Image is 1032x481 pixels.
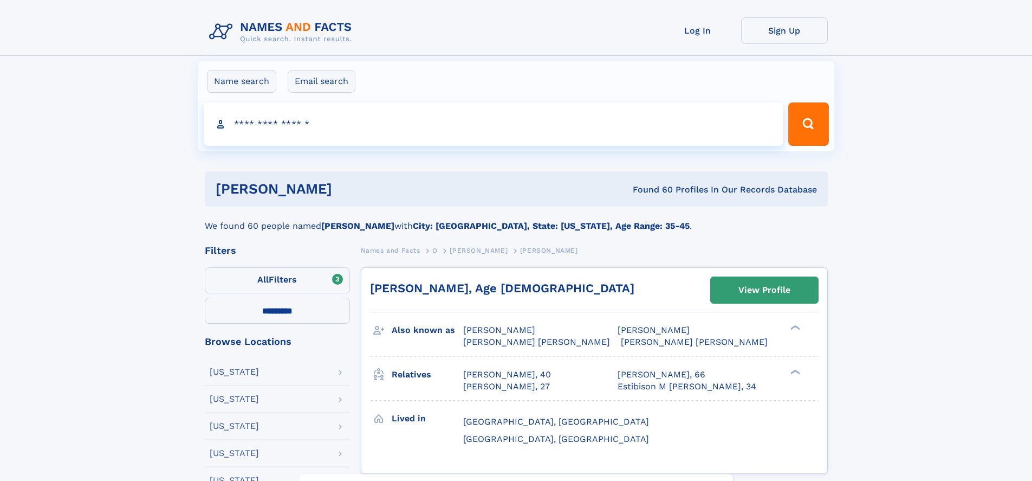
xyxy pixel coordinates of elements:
input: search input [204,102,784,146]
a: O [432,243,438,257]
span: O [432,247,438,254]
div: Browse Locations [205,337,350,347]
a: [PERSON_NAME], 40 [463,369,551,381]
a: View Profile [711,277,818,303]
span: [GEOGRAPHIC_DATA], [GEOGRAPHIC_DATA] [463,416,649,427]
img: Logo Names and Facts [205,17,361,47]
a: Log In [654,17,741,44]
a: [PERSON_NAME], 66 [618,369,705,381]
h3: Lived in [392,409,463,428]
h3: Relatives [392,365,463,384]
span: [PERSON_NAME] [520,247,578,254]
div: [US_STATE] [210,449,259,458]
span: All [257,274,269,285]
div: View Profile [738,278,790,303]
span: [PERSON_NAME] [PERSON_NAME] [463,337,610,347]
div: Filters [205,246,350,255]
b: City: [GEOGRAPHIC_DATA], State: [US_STATE], Age Range: 35-45 [413,221,690,231]
div: Found 60 Profiles In Our Records Database [482,184,817,196]
span: [PERSON_NAME] [618,325,690,335]
span: [PERSON_NAME] [463,325,535,335]
div: ❯ [788,324,801,331]
label: Email search [288,70,355,93]
div: We found 60 people named with . [205,207,828,233]
button: Search Button [788,102,828,146]
a: [PERSON_NAME], 27 [463,381,550,393]
div: [US_STATE] [210,422,259,431]
label: Name search [207,70,276,93]
h1: [PERSON_NAME] [216,182,483,196]
span: [PERSON_NAME] [PERSON_NAME] [621,337,768,347]
a: [PERSON_NAME], Age [DEMOGRAPHIC_DATA] [370,281,634,295]
span: [GEOGRAPHIC_DATA], [GEOGRAPHIC_DATA] [463,434,649,444]
div: [US_STATE] [210,368,259,376]
b: [PERSON_NAME] [321,221,394,231]
div: ❯ [788,368,801,375]
a: [PERSON_NAME] [450,243,508,257]
a: Names and Facts [361,243,420,257]
span: [PERSON_NAME] [450,247,508,254]
a: Estibison M [PERSON_NAME], 34 [618,381,756,393]
h3: Also known as [392,321,463,339]
label: Filters [205,267,350,293]
div: [US_STATE] [210,395,259,403]
a: Sign Up [741,17,828,44]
